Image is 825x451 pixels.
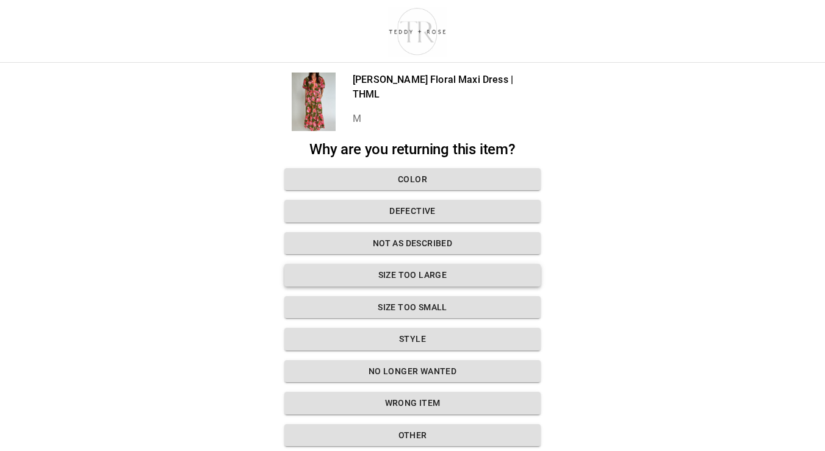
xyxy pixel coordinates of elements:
button: Size too large [284,264,541,286]
button: Other [284,424,541,447]
button: No longer wanted [284,360,541,383]
button: Not as described [284,232,541,255]
button: Color [284,168,541,191]
button: Style [284,328,541,350]
img: shop-teddyrose.myshopify.com-d93983e8-e25b-478f-b32e-9430bef33fdd [383,5,452,57]
h2: Why are you returning this item? [284,141,541,158]
button: Defective [284,200,541,222]
p: [PERSON_NAME] Floral Maxi Dress | THML [353,73,541,102]
p: M [353,112,541,126]
button: Size too small [284,296,541,319]
button: Wrong Item [284,392,541,414]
